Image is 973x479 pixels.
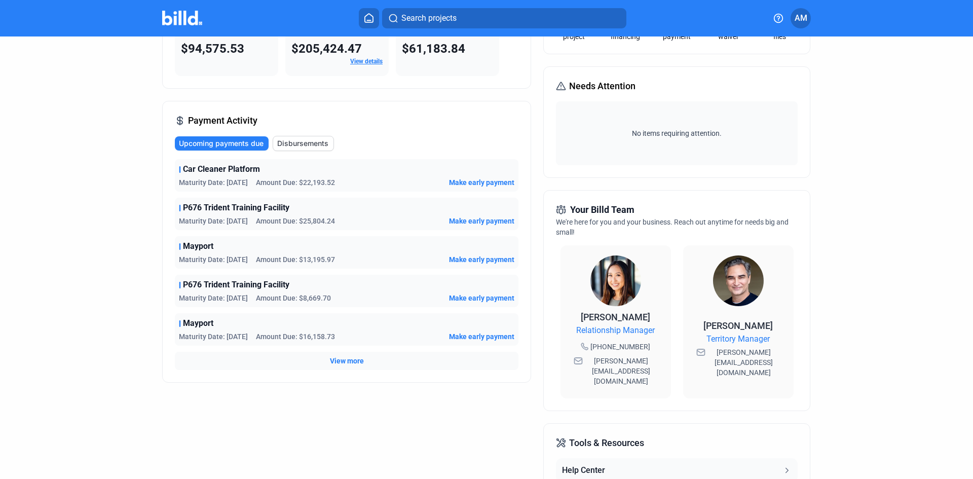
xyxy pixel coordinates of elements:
[175,136,269,151] button: Upcoming payments due
[256,293,331,303] span: Amount Due: $8,669.70
[449,177,514,188] button: Make early payment
[382,8,626,28] button: Search projects
[585,356,658,386] span: [PERSON_NAME][EMAIL_ADDRESS][DOMAIN_NAME]
[576,324,655,337] span: Relationship Manager
[179,254,248,265] span: Maturity Date: [DATE]
[183,202,289,214] span: P676 Trident Training Facility
[703,320,773,331] span: [PERSON_NAME]
[570,203,634,217] span: Your Billd Team
[707,347,780,378] span: [PERSON_NAME][EMAIL_ADDRESS][DOMAIN_NAME]
[183,163,260,175] span: Car Cleaner Platform
[256,331,335,342] span: Amount Due: $16,158.73
[179,216,248,226] span: Maturity Date: [DATE]
[449,216,514,226] button: Make early payment
[449,331,514,342] button: Make early payment
[581,312,650,322] span: [PERSON_NAME]
[569,79,635,93] span: Needs Attention
[291,42,362,56] span: $205,424.47
[569,436,644,450] span: Tools & Resources
[256,216,335,226] span: Amount Due: $25,804.24
[791,8,811,28] button: AM
[402,42,465,56] span: $61,183.84
[560,128,793,138] span: No items requiring attention.
[183,317,213,329] span: Mayport
[795,12,807,24] span: AM
[179,177,248,188] span: Maturity Date: [DATE]
[162,11,202,25] img: Billd Company Logo
[273,136,334,151] button: Disbursements
[256,177,335,188] span: Amount Due: $22,193.52
[183,240,213,252] span: Mayport
[181,42,244,56] span: $94,575.53
[590,255,641,306] img: Relationship Manager
[330,356,364,366] button: View more
[449,254,514,265] button: Make early payment
[706,333,770,345] span: Territory Manager
[179,138,264,149] span: Upcoming payments due
[562,464,605,476] div: Help Center
[277,138,328,149] span: Disbursements
[449,293,514,303] button: Make early payment
[256,254,335,265] span: Amount Due: $13,195.97
[713,255,764,306] img: Territory Manager
[556,218,789,236] span: We're here for you and your business. Reach out anytime for needs big and small!
[183,279,289,291] span: P676 Trident Training Facility
[401,12,457,24] span: Search projects
[188,114,257,128] span: Payment Activity
[590,342,650,352] span: [PHONE_NUMBER]
[350,58,383,65] a: View details
[179,331,248,342] span: Maturity Date: [DATE]
[179,293,248,303] span: Maturity Date: [DATE]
